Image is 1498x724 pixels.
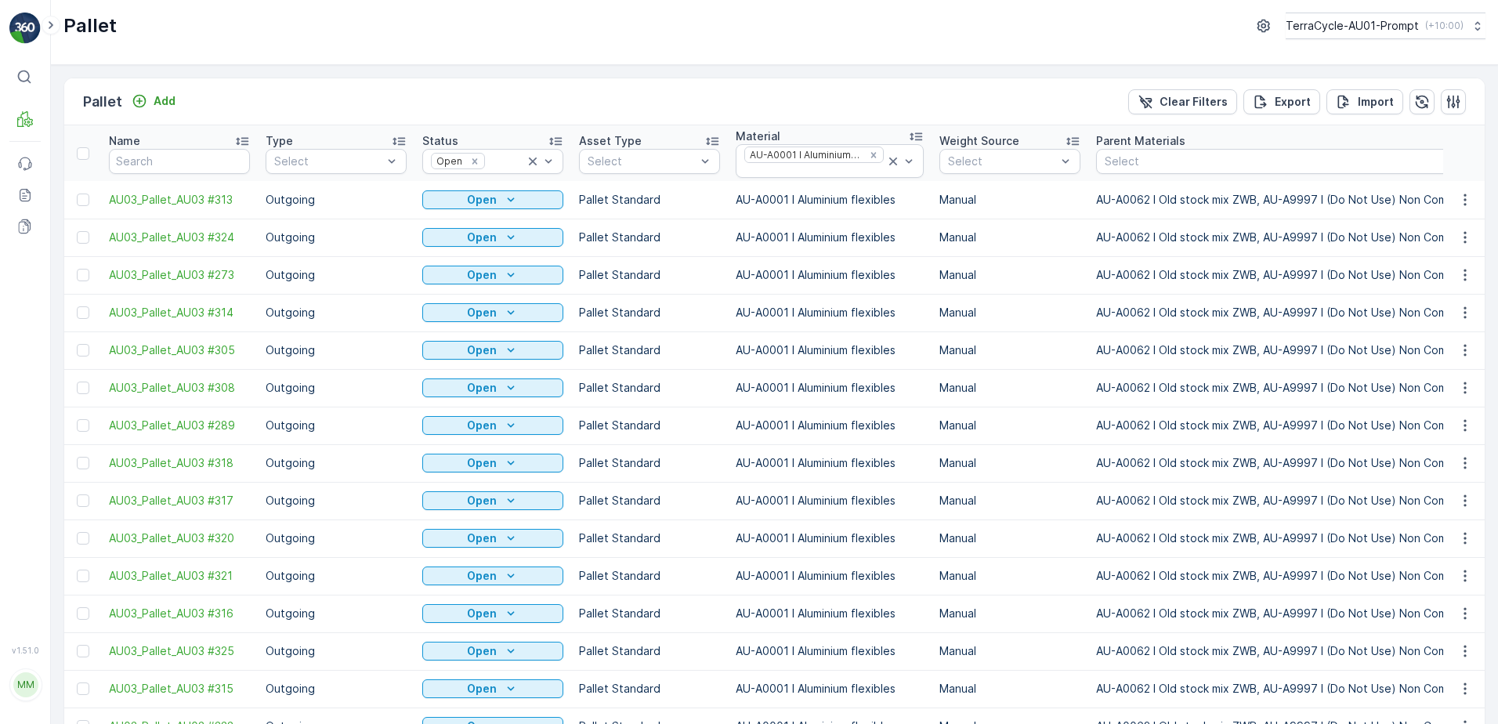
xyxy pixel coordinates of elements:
[865,149,882,161] div: Remove AU-A0001 I Aluminium flexibles
[939,267,1080,283] p: Manual
[109,305,250,320] a: AU03_Pallet_AU03 #314
[266,568,407,584] p: Outgoing
[9,13,41,44] img: logo
[109,267,250,283] span: AU03_Pallet_AU03 #273
[109,230,250,245] a: AU03_Pallet_AU03 #324
[109,530,250,546] a: AU03_Pallet_AU03 #320
[266,133,293,149] p: Type
[579,418,720,433] p: Pallet Standard
[467,230,497,245] p: Open
[736,342,924,358] p: AU-A0001 I Aluminium flexibles
[109,380,250,396] a: AU03_Pallet_AU03 #308
[77,419,89,432] div: Toggle Row Selected
[266,418,407,433] p: Outgoing
[736,643,924,659] p: AU-A0001 I Aluminium flexibles
[77,457,89,469] div: Toggle Row Selected
[467,380,497,396] p: Open
[467,568,497,584] p: Open
[77,194,89,206] div: Toggle Row Selected
[77,607,89,620] div: Toggle Row Selected
[939,380,1080,396] p: Manual
[1358,94,1394,110] p: Import
[736,455,924,471] p: AU-A0001 I Aluminium flexibles
[1096,133,1185,149] p: Parent Materials
[579,230,720,245] p: Pallet Standard
[736,606,924,621] p: AU-A0001 I Aluminium flexibles
[736,129,780,144] p: Material
[588,154,696,169] p: Select
[736,267,924,283] p: AU-A0001 I Aluminium flexibles
[422,604,563,623] button: Open
[9,658,41,711] button: MM
[1128,89,1237,114] button: Clear Filters
[266,530,407,546] p: Outgoing
[109,455,250,471] a: AU03_Pallet_AU03 #318
[579,530,720,546] p: Pallet Standard
[939,643,1080,659] p: Manual
[736,493,924,509] p: AU-A0001 I Aluminium flexibles
[939,230,1080,245] p: Manual
[77,231,89,244] div: Toggle Row Selected
[736,681,924,697] p: AU-A0001 I Aluminium flexibles
[467,418,497,433] p: Open
[736,230,924,245] p: AU-A0001 I Aluminium flexibles
[109,568,250,584] a: AU03_Pallet_AU03 #321
[77,269,89,281] div: Toggle Row Selected
[1243,89,1320,114] button: Export
[422,416,563,435] button: Open
[579,681,720,697] p: Pallet Standard
[467,192,497,208] p: Open
[467,606,497,621] p: Open
[579,455,720,471] p: Pallet Standard
[467,267,497,283] p: Open
[109,681,250,697] a: AU03_Pallet_AU03 #315
[266,606,407,621] p: Outgoing
[266,267,407,283] p: Outgoing
[109,192,250,208] span: AU03_Pallet_AU03 #313
[939,530,1080,546] p: Manual
[466,154,483,167] div: Remove Open
[939,681,1080,697] p: Manual
[77,306,89,319] div: Toggle Row Selected
[77,570,89,582] div: Toggle Row Selected
[939,342,1080,358] p: Manual
[1326,89,1403,114] button: Import
[1286,13,1485,39] button: TerraCycle-AU01-Prompt(+10:00)
[266,230,407,245] p: Outgoing
[77,682,89,695] div: Toggle Row Selected
[266,192,407,208] p: Outgoing
[939,133,1019,149] p: Weight Source
[939,418,1080,433] p: Manual
[948,154,1056,169] p: Select
[467,342,497,358] p: Open
[63,13,117,38] p: Pallet
[274,154,382,169] p: Select
[109,643,250,659] span: AU03_Pallet_AU03 #325
[1286,18,1419,34] p: TerraCycle-AU01-Prompt
[422,491,563,510] button: Open
[422,642,563,661] button: Open
[579,133,642,149] p: Asset Type
[77,382,89,394] div: Toggle Row Selected
[736,305,924,320] p: AU-A0001 I Aluminium flexibles
[422,679,563,698] button: Open
[579,380,720,396] p: Pallet Standard
[579,192,720,208] p: Pallet Standard
[266,305,407,320] p: Outgoing
[736,380,924,396] p: AU-A0001 I Aluminium flexibles
[109,606,250,621] a: AU03_Pallet_AU03 #316
[109,149,250,174] input: Search
[467,681,497,697] p: Open
[266,380,407,396] p: Outgoing
[467,305,497,320] p: Open
[579,568,720,584] p: Pallet Standard
[266,342,407,358] p: Outgoing
[939,455,1080,471] p: Manual
[579,342,720,358] p: Pallet Standard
